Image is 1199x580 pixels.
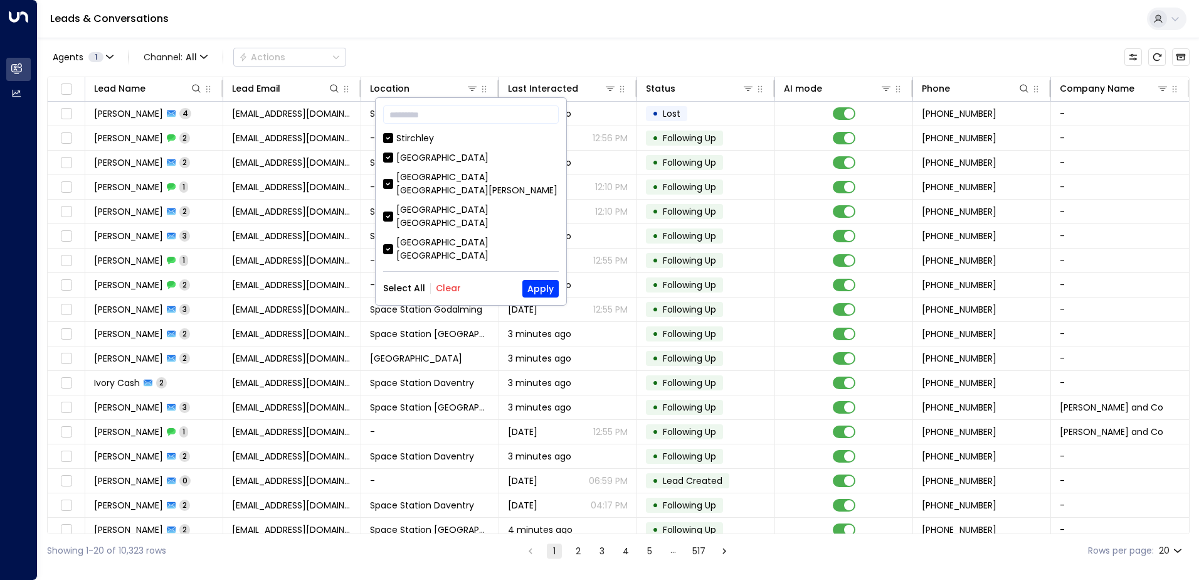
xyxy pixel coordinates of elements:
[508,303,537,316] span: Aug 30, 2025
[94,377,140,389] span: Ivory Cash
[186,52,197,62] span: All
[922,230,996,242] span: +447871669960
[508,475,537,487] span: Aug 28, 2025
[383,203,559,230] div: [GEOGRAPHIC_DATA] [GEOGRAPHIC_DATA]
[179,181,188,192] span: 1
[922,107,996,120] span: +447760886456
[370,352,462,365] span: Space Station Stirchley
[652,274,658,296] div: •
[370,524,490,536] span: Space Station Solihull
[179,328,190,339] span: 2
[370,156,487,169] span: Space Station Cricklewood
[370,499,474,512] span: Space Station Daventry
[663,328,716,340] span: Following Up
[179,426,188,437] span: 1
[179,402,190,412] span: 3
[47,544,166,557] div: Showing 1-20 of 10,323 rows
[370,81,478,96] div: Location
[1060,426,1163,438] span: Chowdhary and Co
[652,372,658,394] div: •
[232,81,341,96] div: Lead Email
[922,475,996,487] span: +447799768076
[663,377,716,389] span: Following Up
[593,132,628,144] p: 12:56 PM
[436,283,461,293] button: Clear
[1051,371,1189,395] td: -
[508,81,616,96] div: Last Interacted
[179,132,190,143] span: 2
[663,303,716,316] span: Following Up
[652,348,658,369] div: •
[50,11,169,26] a: Leads & Conversations
[595,205,628,218] p: 12:10 PM
[522,543,732,559] nav: pagination navigation
[1159,542,1185,560] div: 20
[595,181,628,193] p: 12:10 PM
[922,524,996,536] span: +447507982158
[571,544,586,559] button: Go to page 2
[642,544,657,559] button: Go to page 5
[663,499,716,512] span: Following Up
[396,236,559,262] div: [GEOGRAPHIC_DATA] [GEOGRAPHIC_DATA]
[1051,175,1189,199] td: -
[922,279,996,291] span: +447366410843
[593,254,628,267] p: 12:55 PM
[594,544,610,559] button: Go to page 3
[94,132,163,144] span: David Parsons
[58,498,74,513] span: Toggle select row
[361,469,499,493] td: -
[232,328,352,340] span: jadejessicah@gmail.com
[58,204,74,220] span: Toggle select row
[58,302,74,318] span: Toggle select row
[94,254,163,267] span: Arun Saxena
[508,524,573,536] span: 4 minutes ago
[232,230,352,242] span: arunsaxena1709@gmail.com
[591,499,628,512] p: 04:17 PM
[58,351,74,367] span: Toggle select row
[179,500,190,510] span: 2
[663,107,680,120] span: Lost
[508,499,537,512] span: Aug 28, 2025
[179,230,190,241] span: 3
[1051,493,1189,517] td: -
[663,524,716,536] span: Following Up
[547,544,562,559] button: page 1
[652,250,658,271] div: •
[232,377,352,389] span: mafikoz@gmail.com
[652,201,658,222] div: •
[652,152,658,173] div: •
[232,132,352,144] span: daveparsons91@gmail.com
[370,450,474,463] span: Space Station Daventry
[593,426,628,438] p: 12:55 PM
[652,397,658,418] div: •
[94,426,163,438] span: Bhupindar Chowdhary
[383,132,559,145] div: Stirchley
[58,253,74,269] span: Toggle select row
[179,451,190,461] span: 2
[652,176,658,198] div: •
[370,205,487,218] span: Space Station Cricklewood
[179,475,191,486] span: 0
[179,255,188,266] span: 1
[232,181,352,193] span: Paolarebella2@gmail.com
[652,470,658,491] div: •
[58,180,74,195] span: Toggle select row
[396,132,434,145] div: Stirchley
[1051,518,1189,542] td: -
[652,323,658,345] div: •
[233,48,346,67] div: Button group with a nested menu
[663,156,716,169] span: Following Up
[663,132,716,144] span: Following Up
[396,151,489,164] div: [GEOGRAPHIC_DATA]
[361,126,499,150] td: -
[508,352,571,365] span: 3 minutes ago
[652,225,658,247] div: •
[58,155,74,171] span: Toggle select row
[784,81,892,96] div: AI mode
[370,303,482,316] span: Space Station Godalming
[94,499,163,512] span: Lucy Smith
[361,175,499,199] td: -
[58,131,74,146] span: Toggle select row
[232,81,280,96] div: Lead Email
[652,446,658,467] div: •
